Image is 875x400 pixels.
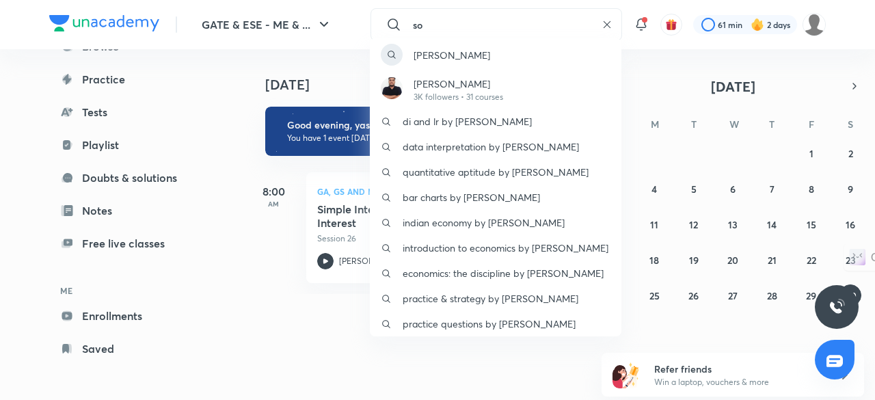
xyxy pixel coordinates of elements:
[829,299,845,315] img: ttu
[403,317,576,331] p: practice questions by [PERSON_NAME]
[403,114,532,129] p: di and lr by [PERSON_NAME]
[403,291,578,306] p: practice & strategy by [PERSON_NAME]
[414,48,490,62] p: [PERSON_NAME]
[370,134,621,159] a: data interpretation by [PERSON_NAME]
[370,235,621,261] a: introduction to economics by [PERSON_NAME]
[370,185,621,210] a: bar charts by [PERSON_NAME]
[403,139,579,154] p: data interpretation by [PERSON_NAME]
[370,38,621,71] a: [PERSON_NAME]
[370,109,621,134] a: di and lr by [PERSON_NAME]
[370,286,621,311] a: practice & strategy by [PERSON_NAME]
[403,266,604,280] p: economics: the discipline by [PERSON_NAME]
[403,190,540,204] p: bar charts by [PERSON_NAME]
[403,165,589,179] p: quantitative aptitude by [PERSON_NAME]
[370,311,621,336] a: practice questions by [PERSON_NAME]
[370,159,621,185] a: quantitative aptitude by [PERSON_NAME]
[381,77,403,99] img: Avatar
[403,215,565,230] p: indian economy by [PERSON_NAME]
[414,77,503,91] p: [PERSON_NAME]
[370,261,621,286] a: economics: the discipline by [PERSON_NAME]
[403,241,608,255] p: introduction to economics by [PERSON_NAME]
[370,210,621,235] a: indian economy by [PERSON_NAME]
[370,71,621,109] a: Avatar[PERSON_NAME]3K followers • 31 courses
[414,91,503,103] p: 3K followers • 31 courses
